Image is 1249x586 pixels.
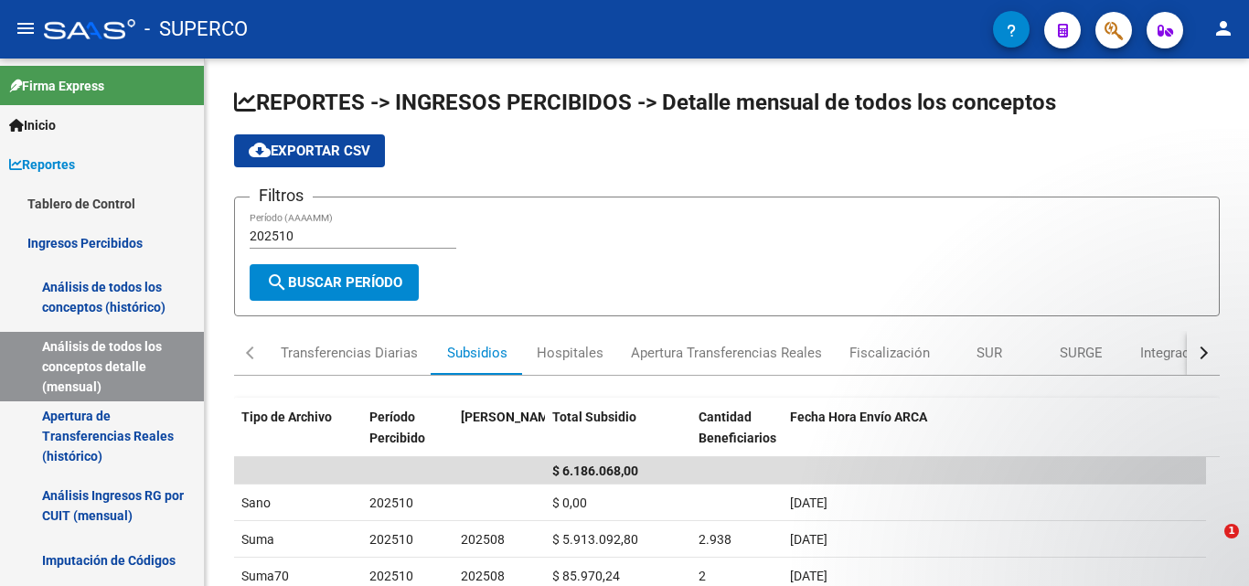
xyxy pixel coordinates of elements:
span: Total Subsidio [552,410,636,424]
datatable-header-cell: Total Subsidio [545,398,691,478]
span: Reportes [9,154,75,175]
span: Inicio [9,115,56,135]
iframe: Intercom live chat [1187,524,1231,568]
mat-icon: search [266,272,288,293]
span: Sano [241,495,271,510]
span: $ 0,00 [552,495,587,510]
div: Apertura Transferencias Reales [631,343,822,363]
span: Suma70 [241,569,289,583]
datatable-header-cell: Período Devengado [454,398,545,478]
span: $ 5.913.092,80 [552,532,638,547]
datatable-header-cell: Tipo de Archivo [234,398,362,478]
span: 202510 [369,495,413,510]
span: Suma [241,532,274,547]
span: $ 85.970,24 [552,569,620,583]
span: Buscar Período [266,274,402,291]
span: [PERSON_NAME] [461,410,560,424]
div: SURGE [1060,343,1103,363]
button: Exportar CSV [234,134,385,167]
span: - SUPERCO [144,9,248,49]
span: 202508 [461,569,505,583]
span: 202510 [369,532,413,547]
mat-icon: cloud_download [249,139,271,161]
span: Exportar CSV [249,143,370,159]
span: Cantidad Beneficiarios [699,410,776,445]
div: Fiscalización [849,343,930,363]
div: Transferencias Diarias [281,343,418,363]
div: Hospitales [537,343,603,363]
span: $ 6.186.068,00 [552,463,638,478]
div: Integración [1140,343,1209,363]
datatable-header-cell: Período Percibido [362,398,454,478]
span: 2 [699,569,706,583]
span: Firma Express [9,76,104,96]
span: [DATE] [790,495,827,510]
datatable-header-cell: Fecha Hora Envío ARCA [783,398,1206,478]
span: REPORTES -> INGRESOS PERCIBIDOS -> Detalle mensual de todos los conceptos [234,90,1056,115]
span: 2.938 [699,532,731,547]
span: 1 [1224,524,1239,538]
datatable-header-cell: Cantidad Beneficiarios [691,398,783,478]
div: Subsidios [447,343,507,363]
span: [DATE] [790,569,827,583]
span: Período Percibido [369,410,425,445]
span: Fecha Hora Envío ARCA [790,410,927,424]
div: SUR [977,343,1002,363]
span: Tipo de Archivo [241,410,332,424]
mat-icon: person [1212,17,1234,39]
span: 202510 [369,569,413,583]
span: [DATE] [790,532,827,547]
mat-icon: menu [15,17,37,39]
span: 202508 [461,532,505,547]
button: Buscar Período [250,264,419,301]
h3: Filtros [250,183,313,208]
